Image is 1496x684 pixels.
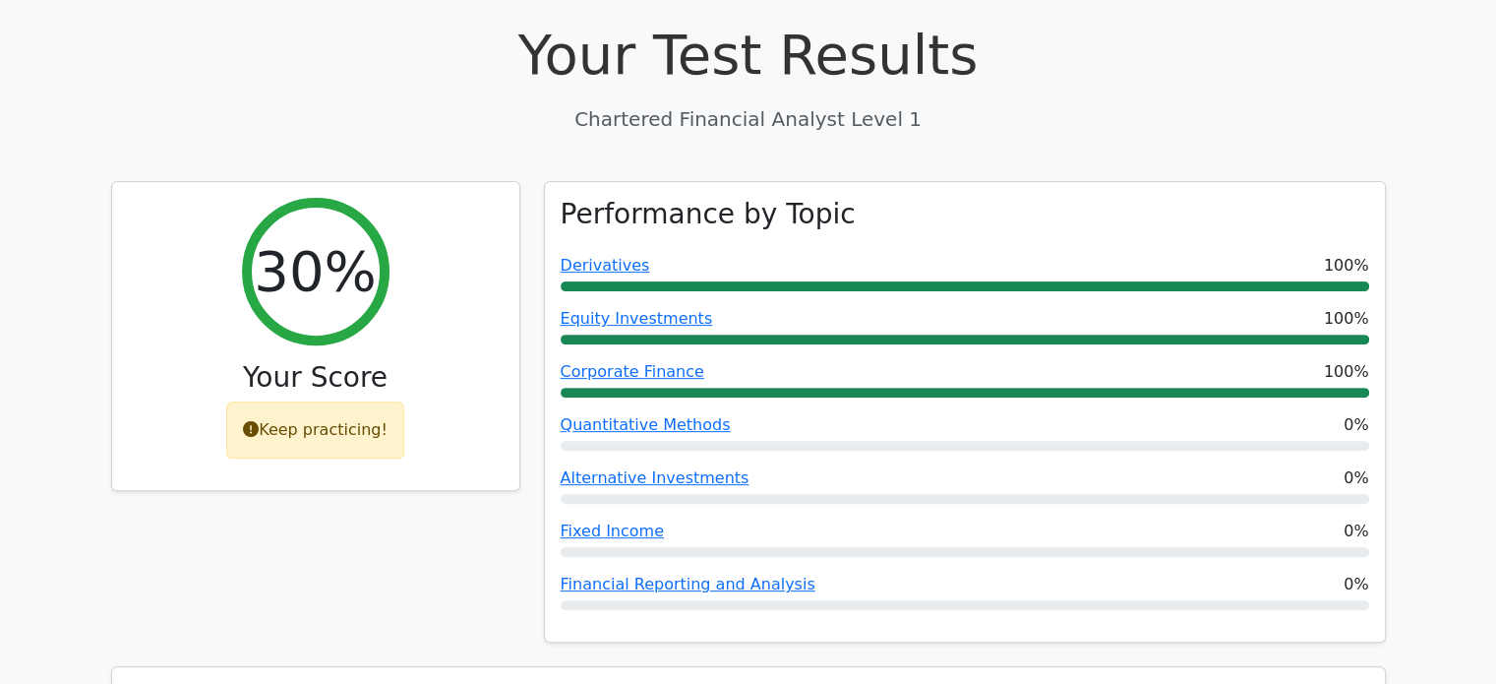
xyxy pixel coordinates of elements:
h3: Your Score [128,361,504,395]
a: Equity Investments [561,309,713,328]
span: 100% [1324,360,1369,384]
a: Corporate Finance [561,362,704,381]
h3: Performance by Topic [561,198,856,231]
a: Derivatives [561,256,650,275]
a: Fixed Income [561,522,664,540]
span: 0% [1344,413,1368,437]
span: 0% [1344,573,1368,596]
h1: Your Test Results [111,22,1386,88]
p: Chartered Financial Analyst Level 1 [111,104,1386,134]
a: Financial Reporting and Analysis [561,575,815,593]
a: Alternative Investments [561,468,749,487]
span: 100% [1324,307,1369,331]
span: 0% [1344,466,1368,490]
a: Quantitative Methods [561,415,731,434]
span: 100% [1324,254,1369,278]
h2: 30% [254,238,376,304]
span: 0% [1344,520,1368,543]
div: Keep practicing! [226,402,404,459]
